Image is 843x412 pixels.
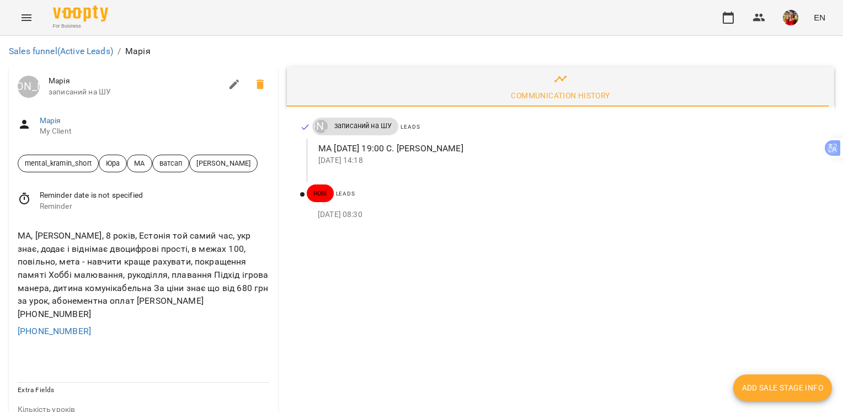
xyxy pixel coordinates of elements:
[40,116,61,125] a: Марія
[783,10,798,25] img: 5e634735370bbb5983f79fa1b5928c88.png
[49,87,221,98] span: записаний на ШУ
[9,45,834,58] nav: breadcrumb
[328,121,398,131] span: записаний на ШУ
[118,45,121,58] li: /
[40,190,269,201] span: Reminder date is not specified
[15,227,271,323] div: МА, [PERSON_NAME], 8 років, Естонія той самий час, укр знає, додає і віднімає двоцифрові прості, ...
[18,158,98,168] span: mental_kramin_short
[18,326,91,336] a: [PHONE_NUMBER]
[336,191,355,197] span: Leads
[40,201,269,212] span: Reminder
[312,120,328,133] a: [PERSON_NAME]
[125,45,151,58] p: Марія
[814,12,825,23] span: EN
[511,89,610,102] div: Communication History
[809,7,830,28] button: EN
[18,76,40,98] a: [PERSON_NAME]
[13,4,40,31] button: Menu
[190,158,257,168] span: [PERSON_NAME]
[742,381,823,394] span: Add Sale Stage info
[318,155,817,166] p: [DATE] 14:18
[99,158,126,168] span: Юра
[401,124,420,130] span: Leads
[733,374,832,401] button: Add Sale Stage info
[127,158,151,168] span: МА
[40,126,269,137] span: My Client
[318,209,817,220] p: [DATE] 08:30
[53,6,108,22] img: Voopty Logo
[314,120,328,133] div: Юрій Тимочко
[53,23,108,30] span: For Business
[153,158,189,168] span: ватсап
[318,142,817,155] p: МА [DATE] 19:00 С. [PERSON_NAME]
[307,188,334,198] span: нові
[49,76,221,87] span: Марія
[18,76,40,98] div: Юрій Тимочко
[9,46,113,56] a: Sales funnel(Active Leads)
[18,386,55,394] span: Extra Fields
